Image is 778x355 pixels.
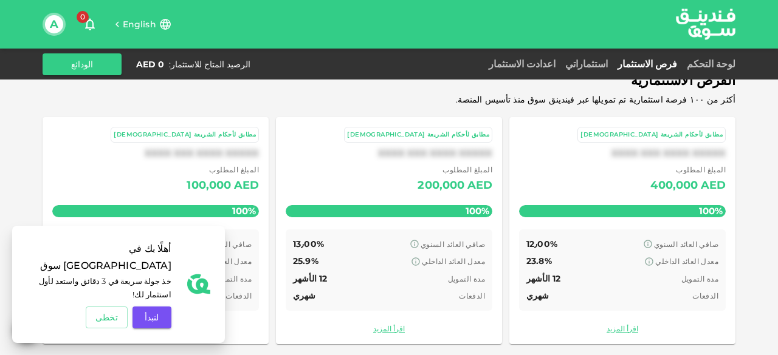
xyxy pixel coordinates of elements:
span: 0 [77,11,89,23]
div: مطابق لأحكام الشريعة [DEMOGRAPHIC_DATA] [347,130,489,140]
div: مطابق لأحكام الشريعة [DEMOGRAPHIC_DATA] [114,130,256,140]
span: صافي العائد السنوي [421,240,485,249]
span: المبلغ المطلوب [650,164,726,176]
a: اقرأ المزيد [286,323,492,334]
span: أكثر من ١٠٠ فرصة استثمارية تم تمويلها عبر فيندينق سوق منذ تأسيس المنصة. [456,94,735,105]
img: logo [660,1,751,47]
button: لنبدأ [133,306,171,328]
a: مطابق لأحكام الشريعة [DEMOGRAPHIC_DATA]XXXX XXX XXXX XXXXX المبلغ المطلوب AED200,000100% صافي الع... [276,117,502,344]
div: AED [234,176,259,195]
span: 100% [696,202,726,220]
span: الدفعات [692,291,718,300]
div: XXXX XXX XXXX XXXXX [286,147,492,159]
span: 23.8% [526,255,552,266]
span: أهلًا بك في [GEOGRAPHIC_DATA] سوق [27,240,171,274]
span: الفرص الاستثمارية [43,69,735,93]
div: الرصيد المتاح للاستثمار : [169,58,250,70]
span: 25.9% [293,255,318,266]
div: AED [701,176,726,195]
button: 0 [78,12,102,36]
div: AED [467,176,492,195]
span: الدفعات [459,291,485,300]
span: English [123,19,156,30]
span: 12 الأشهر [526,273,560,284]
span: صافي العائد السنوي [654,240,718,249]
img: fav-icon [187,272,210,296]
span: شهري [526,290,549,301]
a: فرص الاستثمار [613,58,682,70]
span: شهري [293,290,316,301]
div: AED 0 [136,58,164,70]
span: 100% [463,202,492,220]
a: مطابق لأحكام الشريعة [DEMOGRAPHIC_DATA]XXXX XXX XXXX XXXXX المبلغ المطلوب AED100,000100% صافي الع... [43,117,269,344]
span: الدفعات [225,291,252,300]
a: مطابق لأحكام الشريعة [DEMOGRAPHIC_DATA]XXXX XXX XXXX XXXXX المبلغ المطلوب AED400,000100% صافي الع... [509,117,735,344]
div: 100,000 [187,176,231,195]
a: لوحة التحكم [682,58,735,70]
div: XXXX XXX XXXX XXXXX [519,147,726,159]
span: 13٫00% [293,238,324,249]
span: 12 الأشهر [293,273,327,284]
span: المبلغ المطلوب [418,164,492,176]
button: الودائع [43,53,122,75]
a: اعدادت الاستثمار [484,58,560,70]
span: 100% [229,202,259,220]
div: 400,000 [650,176,698,195]
button: تخطى [86,306,127,328]
span: مدة التمويل [681,274,718,283]
a: logo [676,1,735,47]
a: اقرأ المزيد [519,323,726,334]
span: معدل العائد الداخلي [655,257,718,266]
span: مدة التمويل [448,274,485,283]
span: مدة التمويل [215,274,252,283]
span: 12٫00% [526,238,557,249]
a: استثماراتي [560,58,613,70]
div: مطابق لأحكام الشريعة [DEMOGRAPHIC_DATA] [580,130,723,140]
span: معدل العائد الداخلي [422,257,485,266]
div: 200,000 [418,176,464,195]
span: المبلغ المطلوب [187,164,259,176]
span: خذ جولة سريعة في 3 دقائق واستعد لأول استثمار لك! [27,274,171,302]
button: A [45,15,63,33]
div: XXXX XXX XXXX XXXXX [52,147,259,159]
